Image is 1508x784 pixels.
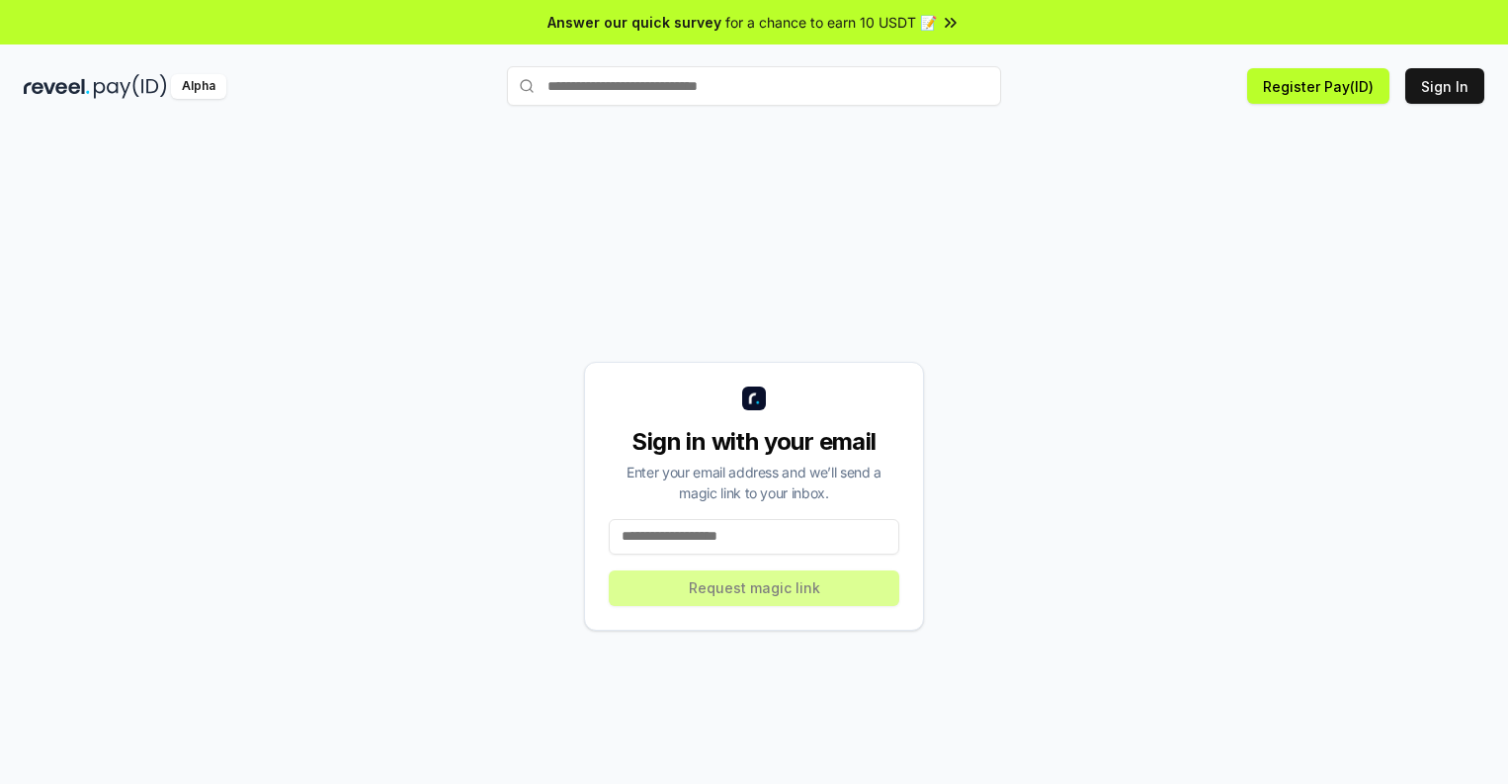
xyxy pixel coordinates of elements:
button: Sign In [1405,68,1484,104]
div: Sign in with your email [609,426,899,458]
span: Answer our quick survey [547,12,721,33]
img: logo_small [742,387,766,410]
div: Alpha [171,74,226,99]
img: pay_id [94,74,167,99]
img: reveel_dark [24,74,90,99]
button: Register Pay(ID) [1247,68,1389,104]
div: Enter your email address and we’ll send a magic link to your inbox. [609,462,899,503]
span: for a chance to earn 10 USDT 📝 [725,12,937,33]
